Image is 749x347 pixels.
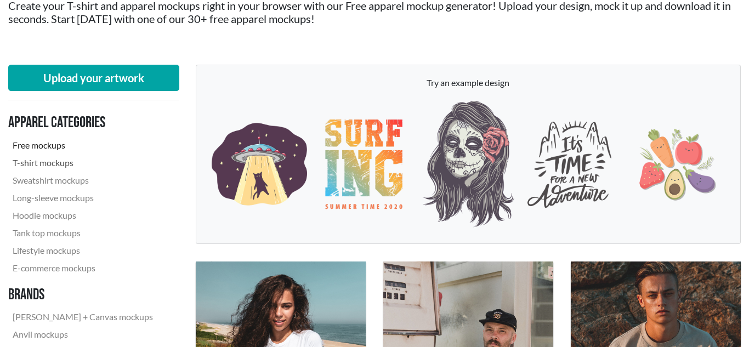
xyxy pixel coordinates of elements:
a: Sweatshirt mockups [8,172,157,189]
a: T-shirt mockups [8,154,157,172]
a: Lifestyle mockups [8,242,157,259]
a: E-commerce mockups [8,259,157,277]
a: Hoodie mockups [8,207,157,224]
a: Free mockups [8,136,157,154]
a: Long-sleeve mockups [8,189,157,207]
h3: Apparel categories [8,113,157,132]
a: Anvil mockups [8,326,157,343]
button: Upload your artwork [8,65,179,91]
p: Try an example design [207,76,730,89]
a: Tank top mockups [8,224,157,242]
a: [PERSON_NAME] + Canvas mockups [8,308,157,326]
h3: Brands [8,286,157,304]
